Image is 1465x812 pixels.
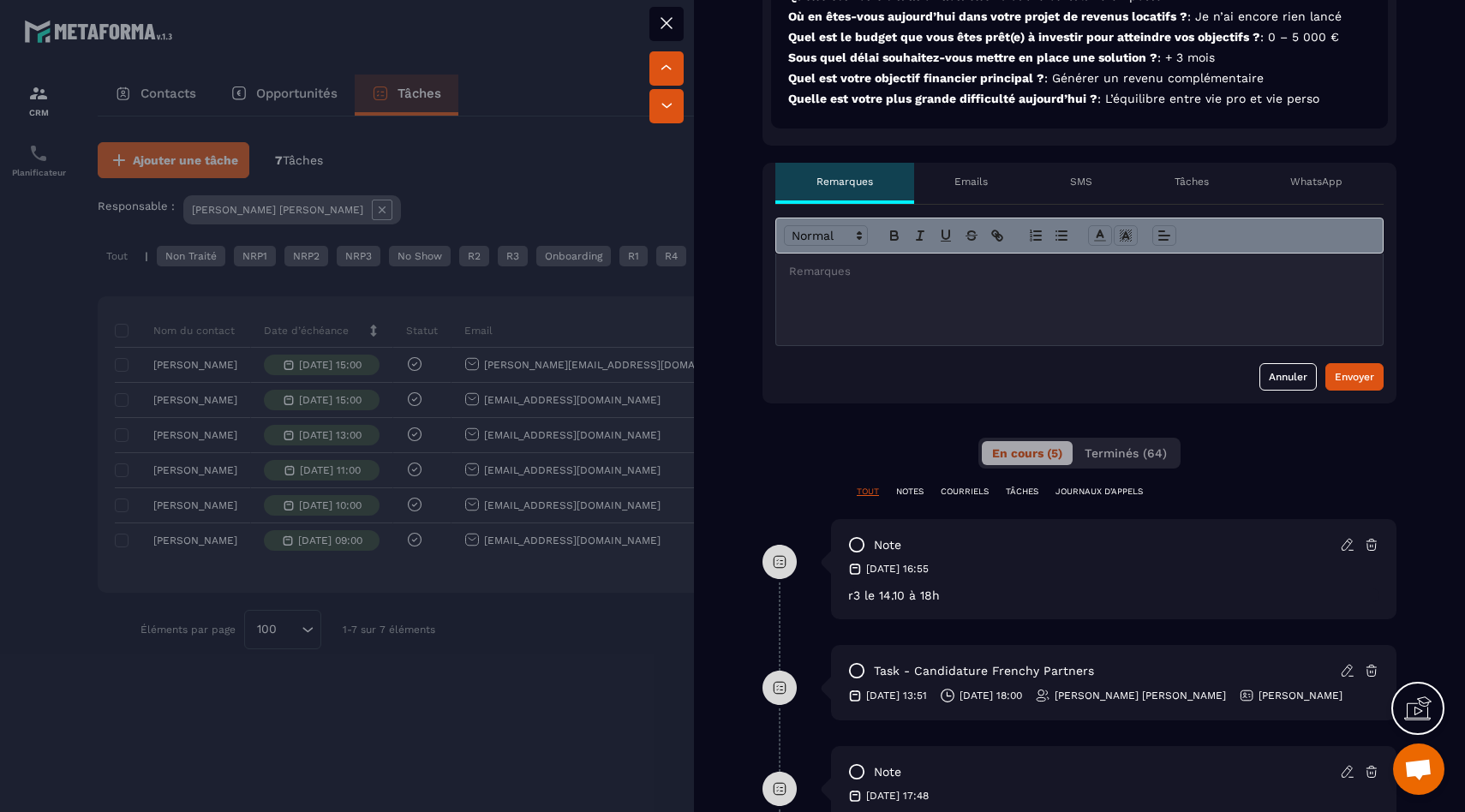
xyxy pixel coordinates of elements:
p: [PERSON_NAME] [1259,689,1342,702]
p: Emails [954,175,988,188]
p: Remarques [816,175,873,188]
p: [PERSON_NAME] [PERSON_NAME] [1055,689,1226,702]
p: [DATE] 18:00 [960,689,1022,702]
button: Envoyer [1325,363,1384,391]
p: [DATE] 16:55 [866,562,929,576]
p: Tâches [1175,175,1209,188]
p: JOURNAUX D'APPELS [1055,486,1143,498]
p: WhatsApp [1290,175,1342,188]
span: : L’équilibre entre vie pro et vie perso [1097,92,1319,105]
p: SMS [1070,175,1092,188]
p: note [874,537,901,553]
p: COURRIELS [941,486,989,498]
span: En cours (5) [992,446,1062,460]
p: note [874,764,901,780]
button: En cours (5) [982,441,1073,465]
p: Quelle est votre plus grande difficulté aujourd’hui ? [788,91,1371,107]
div: Ouvrir le chat [1393,743,1444,795]
div: Envoyer [1335,368,1374,385]
p: Où en êtes-vous aujourd’hui dans votre projet de revenus locatifs ? [788,9,1371,25]
span: : Générer un revenu complémentaire [1044,71,1264,85]
button: Terminés (64) [1074,441,1177,465]
span: Terminés (64) [1085,446,1167,460]
p: TOUT [857,486,879,498]
p: Sous quel délai souhaitez-vous mettre en place une solution ? [788,50,1371,66]
p: r3 le 14.10 à 18h [848,588,1379,602]
span: : Je n’ai encore rien lancé [1187,9,1342,23]
p: TÂCHES [1006,486,1038,498]
button: Annuler [1259,363,1317,391]
p: [DATE] 17:48 [866,789,929,803]
p: [DATE] 13:51 [866,689,927,702]
span: : 0 – 5 000 € [1260,30,1339,44]
p: Quel est votre objectif financier principal ? [788,70,1371,87]
p: Quel est le budget que vous êtes prêt(e) à investir pour atteindre vos objectifs ? [788,29,1371,45]
p: NOTES [896,486,924,498]
span: : + 3 mois [1157,51,1215,64]
p: task - Candidature Frenchy Partners [874,663,1094,679]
